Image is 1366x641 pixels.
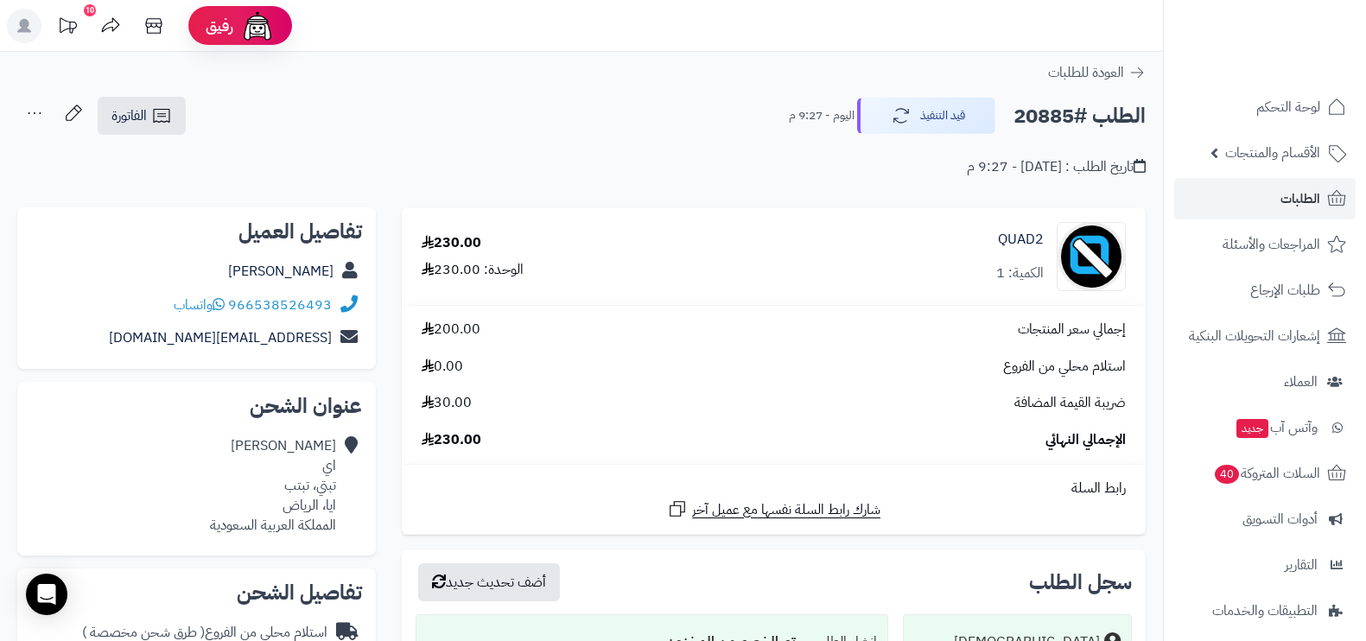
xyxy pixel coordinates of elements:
[109,327,332,348] a: [EMAIL_ADDRESS][DOMAIN_NAME]
[228,261,334,282] a: [PERSON_NAME]
[1018,320,1126,340] span: إجمالي سعر المنتجات
[31,582,362,603] h2: تفاصيل الشحن
[1013,98,1146,134] h2: الطلب #20885
[1284,370,1318,394] span: العملاء
[46,9,89,48] a: تحديثات المنصة
[26,574,67,615] div: Open Intercom Messenger
[1174,86,1356,128] a: لوحة التحكم
[1235,416,1318,440] span: وآتس آب
[1174,498,1356,540] a: أدوات التسويق
[240,9,275,43] img: ai-face.png
[1174,407,1356,448] a: وآتس آبجديد
[422,320,480,340] span: 200.00
[210,436,336,535] div: [PERSON_NAME] اي تبتي، تبتب ايا، الرياض المملكة العربية السعودية
[422,393,472,413] span: 30.00
[422,233,481,253] div: 230.00
[1285,553,1318,577] span: التقارير
[422,260,524,280] div: الوحدة: 230.00
[1225,141,1320,165] span: الأقسام والمنتجات
[996,263,1044,283] div: الكمية: 1
[1256,95,1320,119] span: لوحة التحكم
[1174,315,1356,357] a: إشعارات التحويلات البنكية
[967,157,1146,177] div: تاريخ الطلب : [DATE] - 9:27 م
[1214,464,1240,484] span: 40
[422,430,481,450] span: 230.00
[1029,572,1132,593] h3: سجل الطلب
[692,500,880,520] span: شارك رابط السلة نفسها مع عميل آخر
[84,4,96,16] div: 10
[1250,278,1320,302] span: طلبات الإرجاع
[1048,62,1146,83] a: العودة للطلبات
[1280,187,1320,211] span: الطلبات
[1248,30,1350,67] img: logo-2.png
[1174,224,1356,265] a: المراجعات والأسئلة
[1189,324,1320,348] span: إشعارات التحويلات البنكية
[998,230,1044,250] a: QUAD2
[111,105,147,126] span: الفاتورة
[1242,507,1318,531] span: أدوات التسويق
[31,221,362,242] h2: تفاصيل العميل
[422,357,463,377] span: 0.00
[1213,461,1320,486] span: السلات المتروكة
[1003,357,1126,377] span: استلام محلي من الفروع
[409,479,1139,498] div: رابط السلة
[1236,419,1268,438] span: جديد
[98,97,186,135] a: الفاتورة
[1174,453,1356,494] a: السلات المتروكة40
[1174,361,1356,403] a: العملاء
[418,563,560,601] button: أضف تحديث جديد
[1174,270,1356,311] a: طلبات الإرجاع
[206,16,233,36] span: رفيق
[228,295,332,315] a: 966538526493
[667,498,880,520] a: شارك رابط السلة نفسها مع عميل آخر
[1045,430,1126,450] span: الإجمالي النهائي
[174,295,225,315] a: واتساب
[1212,599,1318,623] span: التطبيقات والخدمات
[1223,232,1320,257] span: المراجعات والأسئلة
[1014,393,1126,413] span: ضريبة القيمة المضافة
[1058,222,1125,291] img: no_image-90x90.png
[1174,178,1356,219] a: الطلبات
[1174,544,1356,586] a: التقارير
[1174,590,1356,631] a: التطبيقات والخدمات
[1048,62,1124,83] span: العودة للطلبات
[857,98,995,134] button: قيد التنفيذ
[789,107,855,124] small: اليوم - 9:27 م
[31,396,362,416] h2: عنوان الشحن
